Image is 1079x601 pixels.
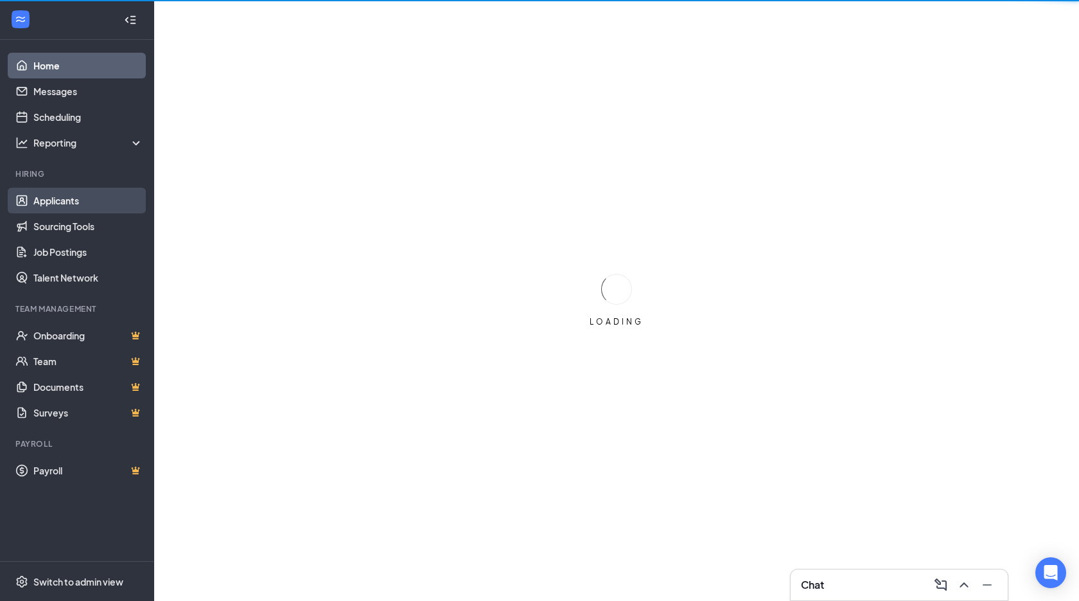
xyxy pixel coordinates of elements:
[15,438,141,449] div: Payroll
[15,136,28,149] svg: Analysis
[124,13,137,26] svg: Collapse
[33,104,143,130] a: Scheduling
[33,575,123,588] div: Switch to admin view
[33,265,143,291] a: Talent Network
[931,575,951,595] button: ComposeMessage
[954,575,974,595] button: ChevronUp
[801,578,824,592] h3: Chat
[33,458,143,483] a: PayrollCrown
[15,575,28,588] svg: Settings
[33,348,143,374] a: TeamCrown
[933,577,949,593] svg: ComposeMessage
[1035,557,1066,588] div: Open Intercom Messenger
[33,213,143,239] a: Sourcing Tools
[33,188,143,213] a: Applicants
[977,575,997,595] button: Minimize
[14,13,27,26] svg: WorkstreamLogo
[956,577,972,593] svg: ChevronUp
[584,316,649,327] div: LOADING
[33,374,143,400] a: DocumentsCrown
[33,136,144,149] div: Reporting
[33,400,143,426] a: SurveysCrown
[33,323,143,348] a: OnboardingCrown
[979,577,995,593] svg: Minimize
[15,303,141,314] div: Team Management
[33,239,143,265] a: Job Postings
[15,168,141,179] div: Hiring
[33,53,143,78] a: Home
[33,78,143,104] a: Messages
